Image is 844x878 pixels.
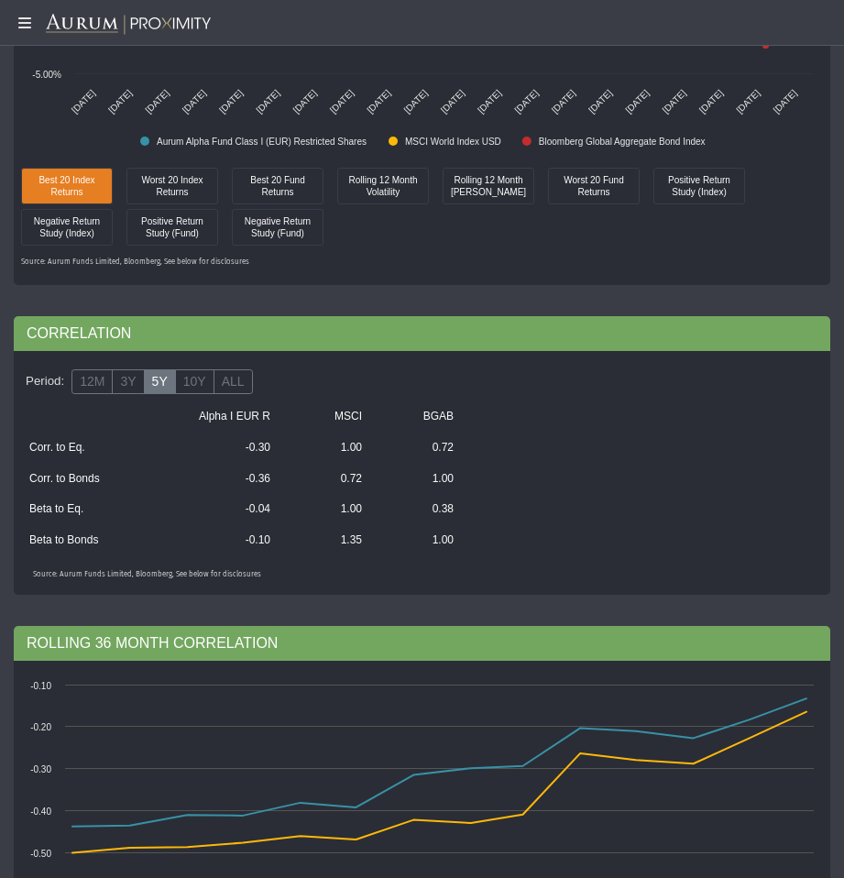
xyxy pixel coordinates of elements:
text: -0.20 [30,722,51,732]
div: Rolling 12 Month Volatility [337,168,429,204]
div: Best 20 Fund Returns [236,172,319,199]
p: Source: Aurum Funds Limited, Bloomberg, See below for disclosures [21,258,823,268]
text: -0.10 [30,681,51,691]
div: Positive Return Study (Fund) [131,214,214,240]
div: Positive Return Study (Index) [658,172,740,199]
text: [DATE] [254,87,281,115]
div: Best 20 Fund Returns [232,168,323,204]
text: [DATE] [734,87,762,115]
text: [DATE] [623,87,651,115]
div: Rolling 12 Month [PERSON_NAME] [443,168,534,204]
td: -0.04 [188,494,281,525]
div: Worst 20 Index Returns [126,168,218,204]
div: Best 20 Index Returns [21,168,113,204]
td: 0.38 [373,494,465,525]
td: 1.00 [281,494,373,525]
text: Aurum Alpha Fund Class I (EUR) Restricted Shares [157,137,367,147]
div: Rolling 12 Month [PERSON_NAME] [447,172,530,199]
text: [DATE] [365,87,392,115]
text: [DATE] [181,87,208,115]
td: 1.00 [281,433,373,464]
p: Source: Aurum Funds Limited, Bloomberg, See below for disclosures [33,570,811,580]
text: -5.00% [32,70,61,80]
text: [DATE] [512,87,540,115]
td: Corr. to Eq. [18,433,188,464]
td: Beta to Bonds [18,525,188,556]
text: [DATE] [291,87,319,115]
text: [DATE] [697,87,725,115]
text: [DATE] [328,87,356,115]
text: [DATE] [772,87,799,115]
td: 1.00 [373,464,465,495]
text: [DATE] [476,87,503,115]
text: [DATE] [586,87,614,115]
text: [DATE] [402,87,430,115]
img: Aurum-Proximity%20white.svg [46,14,211,36]
text: [DATE] [550,87,577,115]
td: Alpha I EUR R [188,401,281,433]
td: Beta to Eq. [18,494,188,525]
div: Worst 20 Index Returns [131,172,214,199]
div: Period: [18,366,71,397]
td: 1.00 [373,525,465,556]
label: ALL [214,369,253,395]
div: CORRELATION [14,316,830,351]
div: Worst 20 Fund Returns [553,172,635,199]
text: -0.30 [30,764,51,774]
td: -0.36 [188,464,281,495]
text: [DATE] [143,87,170,115]
td: -0.10 [188,525,281,556]
label: 5Y [144,369,176,395]
div: Worst 20 Fund Returns [548,168,640,204]
text: MSCI World Index USD [405,137,501,147]
label: 10Y [175,369,214,395]
text: [DATE] [70,87,97,115]
td: BGAB [373,401,465,433]
div: ROLLING 36 MONTH CORRELATION [14,626,830,661]
text: -0.50 [30,849,51,859]
text: Bloomberg Global Aggregate Bond Index [539,137,706,147]
div: Negative Return Study (Index) [21,209,113,246]
div: Negative Return Study (Fund) [232,209,323,246]
div: Negative Return Study (Index) [26,214,108,240]
td: MSCI [281,401,373,433]
label: 12M [71,369,113,395]
td: 0.72 [373,433,465,464]
text: [DATE] [661,87,688,115]
text: [DATE] [439,87,466,115]
td: Corr. to Bonds [18,464,188,495]
td: 0.72 [281,464,373,495]
text: [DATE] [106,87,134,115]
div: Best 20 Index Returns [26,172,108,199]
text: [DATE] [217,87,245,115]
text: -0.40 [30,807,51,817]
div: Rolling 12 Month Volatility [342,172,424,199]
td: 1.35 [281,525,373,556]
td: -0.30 [188,433,281,464]
div: Positive Return Study (Index) [653,168,745,204]
label: 3Y [112,369,144,395]
div: Positive Return Study (Fund) [126,209,218,246]
div: Negative Return Study (Fund) [236,214,319,240]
